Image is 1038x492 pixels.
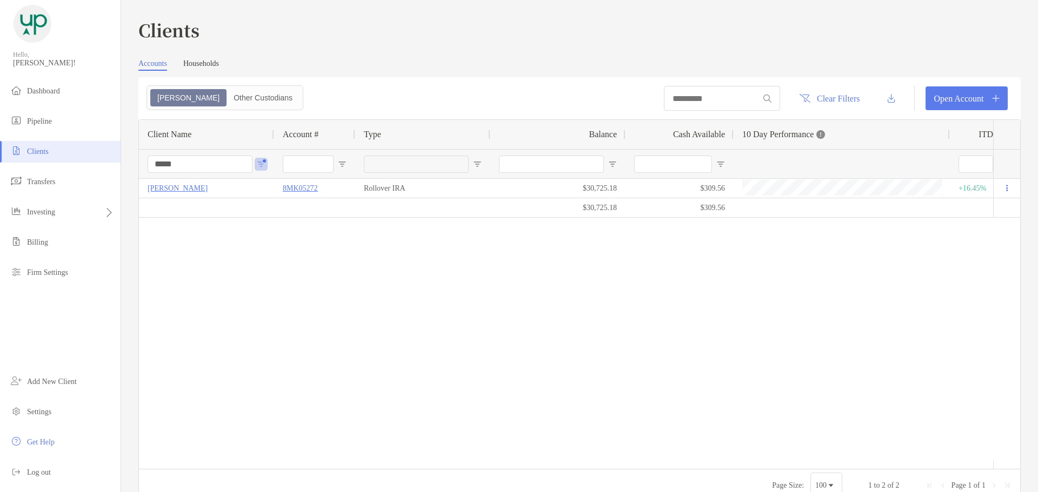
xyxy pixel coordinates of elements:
[27,117,52,125] span: Pipeline
[473,160,482,169] button: Open Filter Menu
[10,84,23,97] img: dashboard icon
[138,59,167,71] a: Accounts
[283,181,318,195] a: 8MK05272
[148,181,208,195] a: [PERSON_NAME]
[626,179,734,198] div: $309.56
[951,481,966,489] span: Page
[874,481,880,489] span: to
[27,178,55,186] span: Transfers
[147,85,303,110] div: segmented control
[10,205,23,218] img: investing icon
[355,179,490,198] div: Rollover IRA
[27,268,68,277] span: Firm Settings
[979,130,1006,139] div: ITD
[763,95,771,103] img: input icon
[882,481,886,489] span: 2
[27,378,77,386] span: Add New Client
[10,114,23,127] img: pipeline icon
[887,481,894,489] span: of
[27,147,49,156] span: Clients
[148,156,252,173] input: Client Name Filter Input
[589,130,617,139] span: Balance
[138,17,1021,42] h3: Clients
[959,156,993,173] input: ITD Filter Input
[10,374,23,387] img: add_new_client icon
[364,130,381,139] span: Type
[926,481,934,490] div: First Page
[183,59,219,71] a: Households
[10,435,23,448] img: get-help icon
[791,86,868,110] button: Clear Filters
[608,160,617,169] button: Open Filter Menu
[1003,481,1012,490] div: Last Page
[10,235,23,248] img: billing icon
[490,179,626,198] div: $30,725.18
[926,86,1008,110] a: Open Account
[939,481,947,490] div: Previous Page
[257,160,265,169] button: Open Filter Menu
[27,408,51,416] span: Settings
[228,90,298,105] div: Other Custodians
[896,481,900,489] span: 2
[959,179,1006,197] div: +16.45%
[990,481,999,490] div: Next Page
[283,156,334,173] input: Account # Filter Input
[626,198,734,217] div: $309.56
[283,130,318,139] span: Account #
[974,481,980,489] span: of
[10,144,23,157] img: clients icon
[490,198,626,217] div: $30,725.18
[499,156,604,173] input: Balance Filter Input
[10,265,23,278] img: firm-settings icon
[742,120,825,149] div: 10 Day Performance
[27,87,60,95] span: Dashboard
[10,174,23,187] img: transfers icon
[27,468,51,476] span: Log out
[634,156,712,173] input: Cash Available Filter Input
[10,465,23,478] img: logout icon
[982,481,986,489] span: 1
[815,481,827,490] div: 100
[868,481,872,489] span: 1
[151,90,225,105] div: Zoe
[968,481,972,489] span: 1
[716,160,725,169] button: Open Filter Menu
[772,481,804,490] div: Page Size:
[27,208,55,216] span: Investing
[27,238,48,246] span: Billing
[10,405,23,417] img: settings icon
[27,438,55,446] span: Get Help
[148,130,191,139] span: Client Name
[673,130,725,139] span: Cash Available
[13,4,52,43] img: Zoe Logo
[338,160,347,169] button: Open Filter Menu
[13,59,114,68] span: [PERSON_NAME]!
